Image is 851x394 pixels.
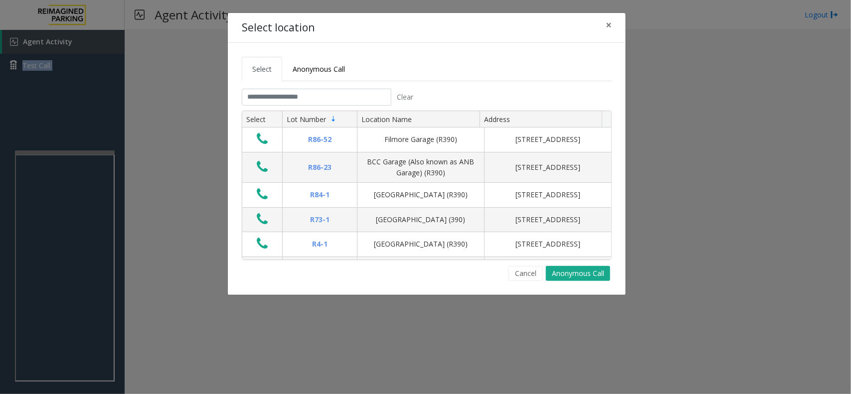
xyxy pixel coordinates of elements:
[289,239,351,250] div: R4-1
[289,162,351,173] div: R86-23
[330,115,338,123] span: Sortable
[606,18,612,32] span: ×
[242,111,282,128] th: Select
[391,89,419,106] button: Clear
[363,134,478,145] div: Filmore Garage (R390)
[289,214,351,225] div: R73-1
[252,64,272,74] span: Select
[599,13,619,37] button: Close
[289,134,351,145] div: R86-52
[509,266,543,281] button: Cancel
[242,20,315,36] h4: Select location
[242,111,611,260] div: Data table
[491,189,605,200] div: [STREET_ADDRESS]
[242,57,612,81] ul: Tabs
[491,162,605,173] div: [STREET_ADDRESS]
[289,189,351,200] div: R84-1
[363,239,478,250] div: [GEOGRAPHIC_DATA] (R390)
[546,266,610,281] button: Anonymous Call
[363,214,478,225] div: [GEOGRAPHIC_DATA] (390)
[361,115,412,124] span: Location Name
[491,214,605,225] div: [STREET_ADDRESS]
[484,115,510,124] span: Address
[491,134,605,145] div: [STREET_ADDRESS]
[363,156,478,179] div: BCC Garage (Also known as ANB Garage) (R390)
[287,115,326,124] span: Lot Number
[363,189,478,200] div: [GEOGRAPHIC_DATA] (R390)
[293,64,345,74] span: Anonymous Call
[491,239,605,250] div: [STREET_ADDRESS]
